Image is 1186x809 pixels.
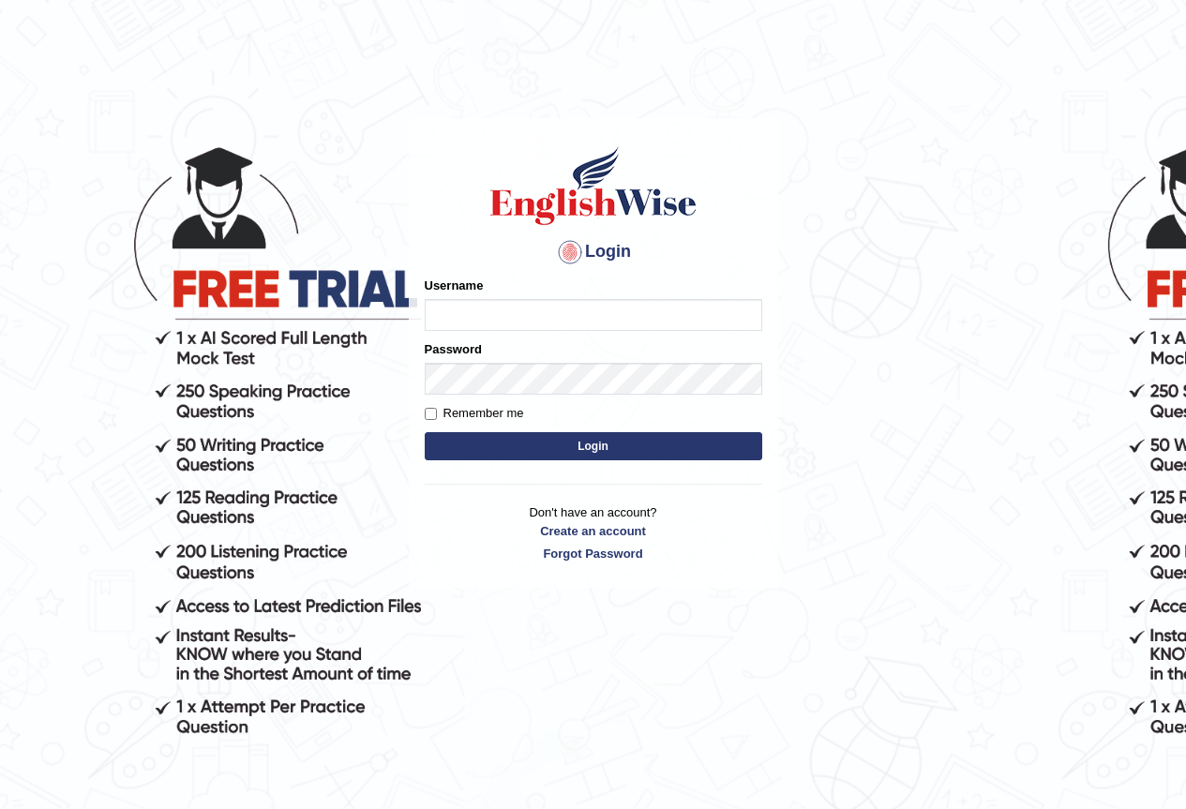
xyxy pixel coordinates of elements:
[425,522,762,540] a: Create an account
[425,503,762,562] p: Don't have an account?
[425,408,437,420] input: Remember me
[425,237,762,267] h4: Login
[425,545,762,562] a: Forgot Password
[425,340,482,358] label: Password
[487,143,700,228] img: Logo of English Wise sign in for intelligent practice with AI
[425,277,484,294] label: Username
[425,404,524,423] label: Remember me
[425,432,762,460] button: Login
